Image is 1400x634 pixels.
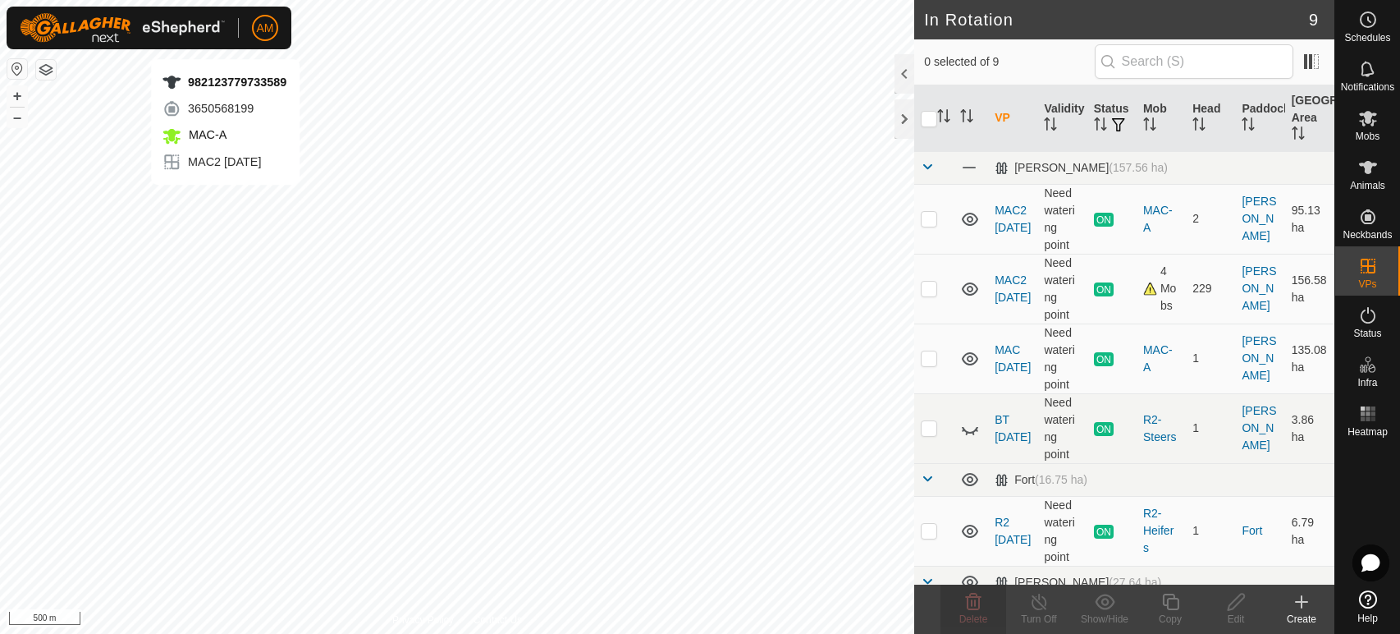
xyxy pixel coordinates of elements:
[988,85,1037,152] th: VP
[1242,120,1255,133] p-sorticon: Activate to sort
[1192,120,1206,133] p-sorticon: Activate to sort
[7,59,27,79] button: Reset Map
[1242,264,1276,312] a: [PERSON_NAME]
[1143,120,1156,133] p-sorticon: Activate to sort
[1347,427,1388,437] span: Heatmap
[1094,422,1114,436] span: ON
[1143,342,1179,376] div: MAC-A
[1344,33,1390,43] span: Schedules
[995,161,1168,175] div: [PERSON_NAME]
[162,99,286,118] div: 3650568199
[1350,181,1385,191] span: Animals
[1143,202,1179,237] div: MAC-A
[937,112,950,125] p-sorticon: Activate to sort
[1094,352,1114,366] span: ON
[1044,120,1057,133] p-sorticon: Activate to sort
[1186,184,1235,254] td: 2
[162,152,286,172] div: MAC2 [DATE]
[1235,85,1284,152] th: Paddock
[960,112,973,125] p-sorticon: Activate to sort
[1143,411,1179,446] div: R2-Steers
[924,10,1309,30] h2: In Rotation
[1037,85,1087,152] th: Validity
[1309,7,1318,32] span: 9
[1343,230,1392,240] span: Neckbands
[1356,131,1379,141] span: Mobs
[1094,213,1114,227] span: ON
[1143,505,1179,557] div: R2-Heifers
[1269,612,1334,627] div: Create
[1285,85,1334,152] th: [GEOGRAPHIC_DATA] Area
[1109,576,1161,589] span: (27.64 ha)
[185,128,226,141] span: MAC-A
[1037,254,1087,324] td: Need watering point
[1072,612,1137,627] div: Show/Hide
[1095,44,1293,79] input: Search (S)
[1006,612,1072,627] div: Turn Off
[1285,496,1334,566] td: 6.79 ha
[1137,612,1203,627] div: Copy
[1037,184,1087,254] td: Need watering point
[1186,324,1235,393] td: 1
[474,613,522,627] a: Contact Us
[1242,524,1262,537] a: Fort
[1094,283,1114,296] span: ON
[995,343,1031,374] a: MAC [DATE]
[1037,393,1087,463] td: Need watering point
[995,204,1031,234] a: MAC2 [DATE]
[1242,195,1276,242] a: [PERSON_NAME]
[995,576,1161,590] div: [PERSON_NAME]
[36,60,56,80] button: Map Layers
[1137,85,1186,152] th: Mob
[1094,525,1114,539] span: ON
[995,516,1031,546] a: R2 [DATE]
[1335,584,1400,630] a: Help
[257,20,274,37] span: AM
[1292,129,1305,142] p-sorticon: Activate to sort
[995,273,1031,304] a: MAC2 [DATE]
[995,473,1087,487] div: Fort
[1037,496,1087,566] td: Need watering point
[1285,393,1334,463] td: 3.86 ha
[1358,279,1376,289] span: VPs
[1285,324,1334,393] td: 135.08 ha
[7,86,27,106] button: +
[162,72,286,92] div: 982123779733589
[1242,404,1276,452] a: [PERSON_NAME]
[1035,473,1087,486] span: (16.75 ha)
[7,108,27,127] button: –
[1285,184,1334,254] td: 95.13 ha
[1186,496,1235,566] td: 1
[1087,85,1137,152] th: Status
[959,613,988,625] span: Delete
[1143,263,1179,315] div: 4 Mobs
[1186,85,1235,152] th: Head
[392,613,454,627] a: Privacy Policy
[1094,120,1107,133] p-sorticon: Activate to sort
[1203,612,1269,627] div: Edit
[1357,613,1378,623] span: Help
[995,413,1031,443] a: BT [DATE]
[1037,324,1087,393] td: Need watering point
[1285,254,1334,324] td: 156.58 ha
[1341,82,1394,92] span: Notifications
[1186,393,1235,463] td: 1
[1353,328,1381,338] span: Status
[20,13,225,43] img: Gallagher Logo
[1357,378,1377,388] span: Infra
[1242,334,1276,382] a: [PERSON_NAME]
[924,53,1094,71] span: 0 selected of 9
[1109,161,1168,174] span: (157.56 ha)
[1186,254,1235,324] td: 229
